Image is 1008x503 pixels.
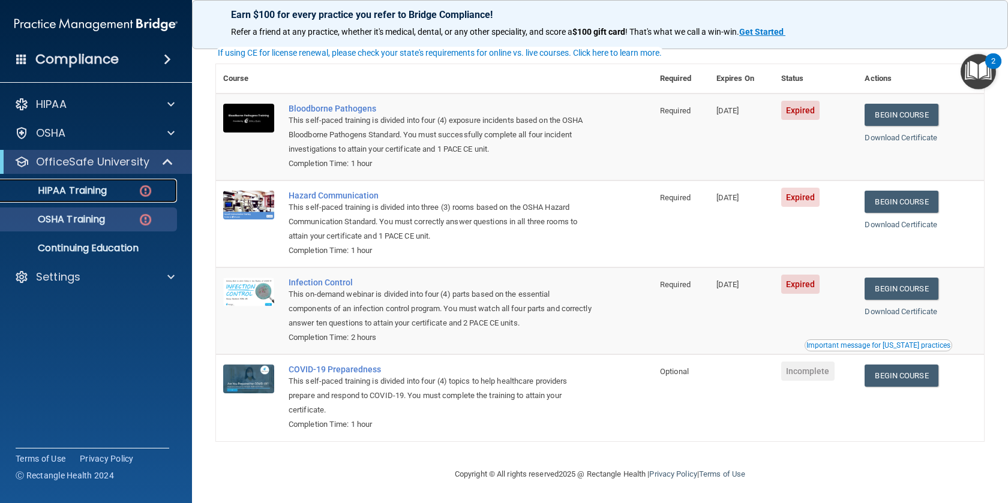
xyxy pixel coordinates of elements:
p: OfficeSafe University [36,155,149,169]
span: [DATE] [716,193,739,202]
div: This on-demand webinar is divided into four (4) parts based on the essential components of an inf... [289,287,593,330]
div: Completion Time: 1 hour [289,243,593,258]
h4: Compliance [35,51,119,68]
p: HIPAA Training [8,185,107,197]
span: [DATE] [716,280,739,289]
span: Expired [781,275,820,294]
a: Settings [14,270,175,284]
th: Course [216,64,281,94]
th: Actions [857,64,984,94]
strong: $100 gift card [572,27,625,37]
a: OSHA [14,126,175,140]
a: COVID-19 Preparedness [289,365,593,374]
a: Begin Course [865,278,938,300]
a: Begin Course [865,365,938,387]
span: Optional [660,367,689,376]
span: Required [660,280,691,289]
p: OSHA Training [8,213,105,225]
th: Required [653,64,709,94]
span: [DATE] [716,106,739,115]
span: Expired [781,101,820,120]
a: Hazard Communication [289,191,593,200]
a: Download Certificate [865,133,937,142]
a: Begin Course [865,104,938,126]
span: Expired [781,188,820,207]
div: Important message for [US_STATE] practices [806,342,950,349]
img: danger-circle.6113f641.png [138,183,153,198]
div: This self-paced training is divided into four (4) exposure incidents based on the OSHA Bloodborne... [289,113,593,156]
span: Required [660,106,691,115]
span: Required [660,193,691,202]
button: Open Resource Center, 2 new notifications [961,54,996,89]
div: 2 [991,61,995,77]
button: Read this if you are a dental practitioner in the state of CA [805,339,952,351]
p: Continuing Education [8,242,172,254]
div: Completion Time: 1 hour [289,156,593,171]
a: OfficeSafe University [14,155,174,169]
div: Copyright © All rights reserved 2025 @ Rectangle Health | | [381,455,819,493]
p: Settings [36,270,80,284]
div: Completion Time: 1 hour [289,417,593,432]
a: Begin Course [865,191,938,213]
img: danger-circle.6113f641.png [138,212,153,227]
span: Ⓒ Rectangle Health 2024 [16,469,114,481]
a: HIPAA [14,97,175,112]
a: Privacy Policy [649,469,697,478]
th: Status [774,64,858,94]
a: Get Started [739,27,785,37]
th: Expires On [709,64,774,94]
a: Privacy Policy [80,453,134,465]
p: HIPAA [36,97,67,112]
span: Refer a friend at any practice, whether it's medical, dental, or any other speciality, and score a [231,27,572,37]
p: Earn $100 for every practice you refer to Bridge Compliance! [231,9,969,20]
img: PMB logo [14,13,178,37]
span: Incomplete [781,362,835,381]
div: This self-paced training is divided into three (3) rooms based on the OSHA Hazard Communication S... [289,200,593,243]
strong: Get Started [739,27,784,37]
button: If using CE for license renewal, please check your state's requirements for online vs. live cours... [216,47,664,59]
a: Terms of Use [16,453,65,465]
div: If using CE for license renewal, please check your state's requirements for online vs. live cours... [218,49,662,57]
a: Terms of Use [699,469,745,478]
a: Download Certificate [865,307,937,316]
span: ! That's what we call a win-win. [625,27,739,37]
a: Bloodborne Pathogens [289,104,593,113]
a: Infection Control [289,278,593,287]
div: Completion Time: 2 hours [289,330,593,345]
a: Download Certificate [865,220,937,229]
div: This self-paced training is divided into four (4) topics to help healthcare providers prepare and... [289,374,593,417]
p: OSHA [36,126,66,140]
